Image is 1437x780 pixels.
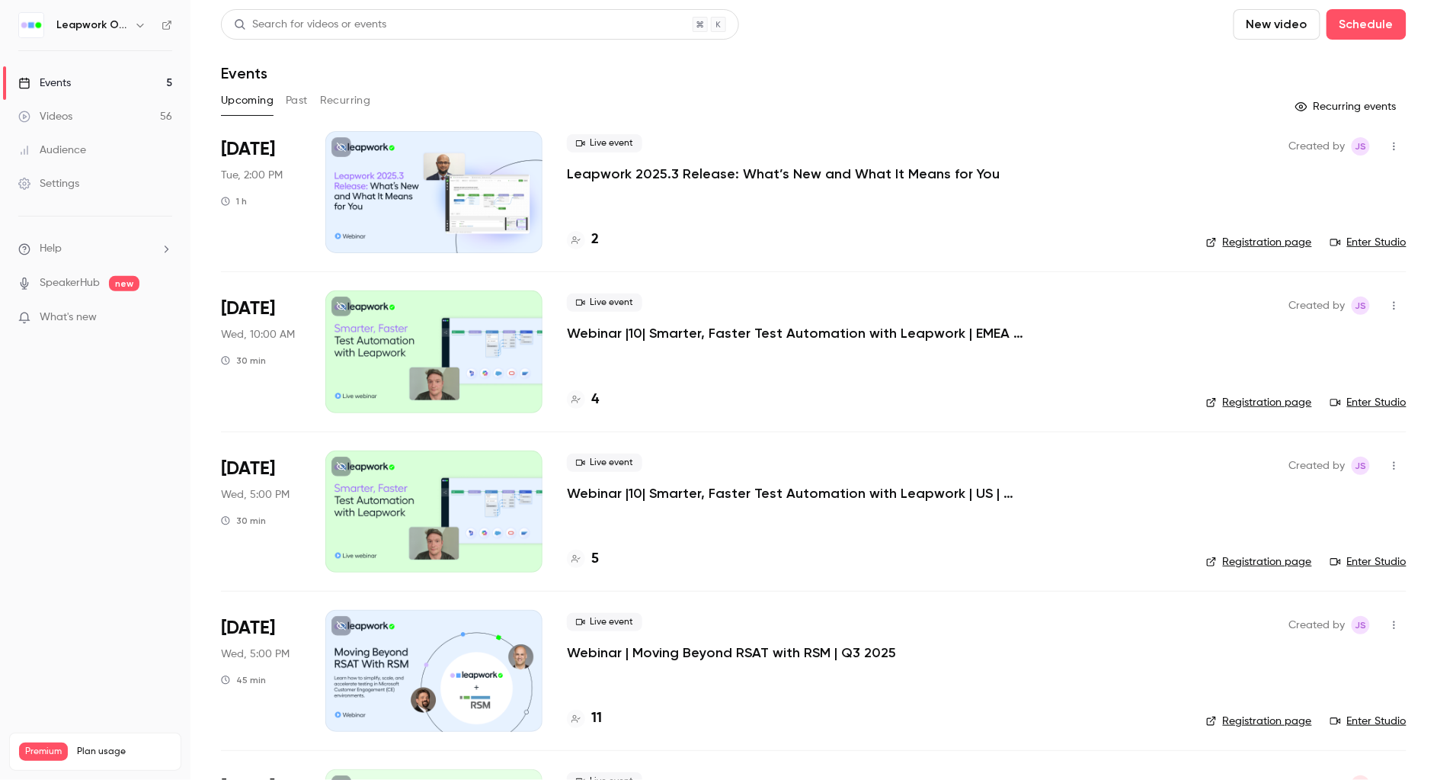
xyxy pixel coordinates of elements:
li: help-dropdown-opener [18,241,172,257]
div: Oct 29 Wed, 10:00 AM (Europe/London) [221,290,301,412]
span: JS [1355,137,1367,156]
span: What's new [40,310,97,326]
a: Enter Studio [1330,554,1407,570]
span: Jaynesh Singh [1352,616,1370,634]
span: Plan usage [77,746,171,758]
span: Jaynesh Singh [1352,137,1370,156]
span: JS [1355,457,1367,475]
a: Webinar |10| Smarter, Faster Test Automation with Leapwork | US | Q4 2025 [567,484,1024,502]
div: 1 h [221,195,247,207]
span: [DATE] [221,457,275,481]
a: Enter Studio [1330,714,1407,729]
span: Wed, 10:00 AM [221,327,295,342]
span: Live event [567,613,642,631]
span: Help [40,241,62,257]
span: Created by [1289,297,1346,315]
button: Schedule [1327,9,1407,40]
h4: 2 [591,230,599,250]
h4: 11 [591,708,602,729]
a: Webinar |10| Smarter, Faster Test Automation with Leapwork | EMEA | Q4 2025 [567,324,1024,342]
button: Past [286,88,308,113]
a: Leapwork 2025.3 Release: What’s New and What It Means for You [567,165,1000,183]
h4: 4 [591,390,599,410]
a: SpeakerHub [40,275,100,291]
a: 2 [567,230,599,250]
div: Audience [18,143,86,158]
span: [DATE] [221,616,275,640]
span: new [109,276,139,291]
span: [DATE] [221,137,275,162]
img: Leapwork Online Event [19,13,43,37]
div: Settings [18,176,79,191]
div: Events [18,75,71,91]
span: Created by [1289,457,1346,475]
span: JS [1355,297,1367,315]
div: 30 min [221,355,266,367]
h1: Events [221,64,267,82]
a: Webinar | Moving Beyond RSAT with RSM | Q3 2025 [567,644,896,662]
span: Live event [567,454,642,472]
button: Recurring [320,88,371,113]
span: Wed, 5:00 PM [221,647,290,662]
span: [DATE] [221,297,275,321]
h4: 5 [591,549,599,570]
span: Wed, 5:00 PM [221,487,290,502]
a: Registration page [1206,554,1312,570]
span: JS [1355,616,1367,634]
span: Tue, 2:00 PM [221,168,283,183]
div: 30 min [221,515,266,527]
span: Created by [1289,137,1346,156]
span: Jaynesh Singh [1352,297,1370,315]
a: 11 [567,708,602,729]
a: Enter Studio [1330,235,1407,250]
span: Live event [567,134,642,152]
a: Registration page [1206,235,1312,250]
a: Enter Studio [1330,395,1407,410]
div: Videos [18,109,72,124]
button: Upcoming [221,88,274,113]
div: Search for videos or events [234,17,386,33]
span: Premium [19,743,68,761]
div: Oct 28 Tue, 10:00 AM (America/New York) [221,131,301,253]
button: New video [1234,9,1320,40]
a: 5 [567,549,599,570]
a: 4 [567,390,599,410]
div: 45 min [221,674,266,686]
span: Created by [1289,616,1346,634]
button: Recurring events [1288,95,1407,119]
a: Registration page [1206,714,1312,729]
span: Jaynesh Singh [1352,457,1370,475]
a: Registration page [1206,395,1312,410]
h6: Leapwork Online Event [56,18,128,33]
iframe: Noticeable Trigger [154,311,172,325]
div: Oct 29 Wed, 10:00 AM (America/Los Angeles) [221,451,301,573]
span: Live event [567,294,642,312]
div: Nov 12 Wed, 12:00 PM (America/New York) [221,610,301,732]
